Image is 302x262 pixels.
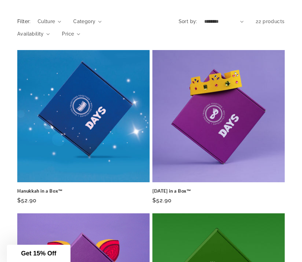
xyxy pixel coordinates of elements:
h2: Filter: [17,18,31,25]
a: Hanukkah in a Box™ [17,188,150,194]
span: Price [62,30,74,38]
label: Sort by: [179,19,197,24]
summary: Availability (0 selected) [17,30,50,38]
summary: Price [62,30,80,38]
a: [DATE] in a Box™ [152,188,285,194]
span: Availability [17,30,44,38]
span: Culture [38,18,55,25]
summary: Culture (0 selected) [38,18,61,25]
span: Category [73,18,95,25]
span: Get 15% Off [21,250,56,257]
summary: Category (0 selected) [73,18,102,25]
span: 22 products [256,19,285,24]
div: Get 15% Off [7,245,70,262]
